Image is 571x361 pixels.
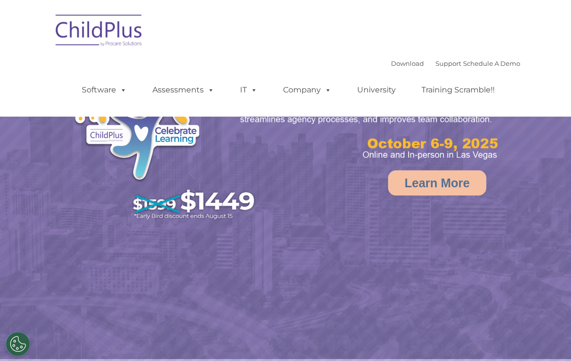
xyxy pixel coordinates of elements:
a: Schedule A Demo [463,60,520,67]
a: Company [273,80,341,100]
a: Download [391,60,424,67]
button: Cookies Settings [6,332,30,356]
a: Assessments [143,80,224,100]
a: Learn More [388,170,486,196]
a: Software [72,80,136,100]
a: IT [230,80,267,100]
a: University [347,80,406,100]
img: ChildPlus by Procare Solutions [51,8,148,56]
a: Training Scramble!! [412,80,504,100]
font: | [391,60,520,67]
a: Support [436,60,461,67]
